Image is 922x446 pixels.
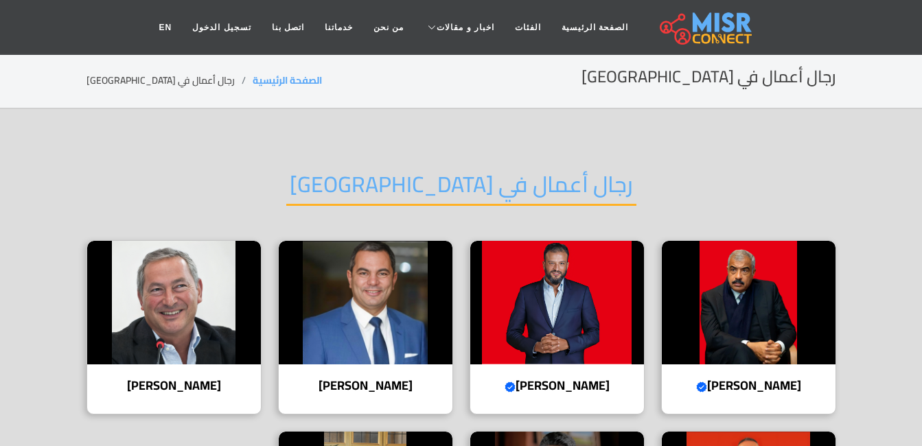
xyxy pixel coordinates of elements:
[182,14,261,40] a: تسجيل الدخول
[437,21,494,34] span: اخبار و مقالات
[289,378,442,393] h4: [PERSON_NAME]
[662,241,835,364] img: هشام طلعت مصطفى
[505,382,516,392] svg: Verified account
[551,14,638,40] a: الصفحة الرئيسية
[314,14,363,40] a: خدماتنا
[672,378,825,393] h4: [PERSON_NAME]
[505,14,551,40] a: الفئات
[262,14,314,40] a: اتصل بنا
[286,171,636,206] h2: رجال أعمال في [GEOGRAPHIC_DATA]
[363,14,414,40] a: من نحن
[87,73,253,88] li: رجال أعمال في [GEOGRAPHIC_DATA]
[78,240,270,414] a: سميح ساويرس [PERSON_NAME]
[97,378,251,393] h4: [PERSON_NAME]
[581,67,836,87] h2: رجال أعمال في [GEOGRAPHIC_DATA]
[470,241,644,364] img: أيمن ممدوح
[253,71,322,89] a: الصفحة الرئيسية
[481,378,634,393] h4: [PERSON_NAME]
[279,241,452,364] img: تامر وجيه سالم
[461,240,653,414] a: أيمن ممدوح [PERSON_NAME]
[87,241,261,364] img: سميح ساويرس
[149,14,183,40] a: EN
[414,14,505,40] a: اخبار و مقالات
[653,240,844,414] a: هشام طلعت مصطفى [PERSON_NAME]
[660,10,752,45] img: main.misr_connect
[696,382,707,392] svg: Verified account
[270,240,461,414] a: تامر وجيه سالم [PERSON_NAME]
